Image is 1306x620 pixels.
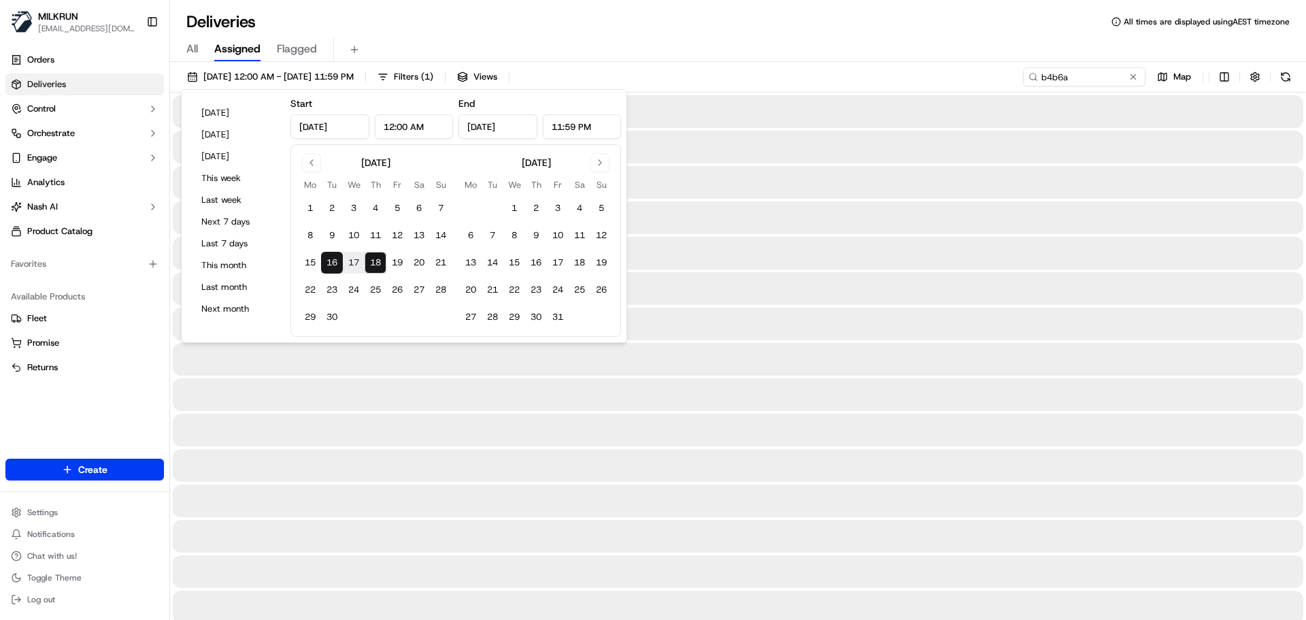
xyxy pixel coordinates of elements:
button: 5 [590,197,612,219]
span: Orchestrate [27,127,75,140]
button: 24 [343,279,365,301]
span: Settings [27,507,58,518]
div: Favorites [5,253,164,275]
span: Log out [27,594,55,605]
th: Tuesday [482,178,503,192]
th: Friday [547,178,569,192]
button: 12 [590,225,612,246]
button: 17 [547,252,569,274]
button: 19 [590,252,612,274]
button: 7 [482,225,503,246]
button: 7 [430,197,452,219]
button: 3 [343,197,365,219]
button: 26 [386,279,408,301]
input: Date [290,114,369,139]
button: [DATE] [195,125,277,144]
div: [DATE] [522,156,551,169]
button: Promise [5,332,164,354]
button: [DATE] 12:00 AM - [DATE] 11:59 PM [181,67,360,86]
span: Create [78,463,107,476]
button: 27 [408,279,430,301]
button: Last 7 days [195,234,277,253]
th: Saturday [569,178,590,192]
button: 4 [365,197,386,219]
button: 2 [525,197,547,219]
button: 24 [547,279,569,301]
button: 13 [460,252,482,274]
button: Chat with us! [5,546,164,566]
button: 21 [482,279,503,301]
button: Returns [5,357,164,378]
button: 23 [321,279,343,301]
span: Flagged [277,41,317,57]
button: 28 [430,279,452,301]
span: Product Catalog [27,225,93,238]
span: Toggle Theme [27,572,82,583]
button: 8 [503,225,525,246]
button: 3 [547,197,569,219]
button: 5 [386,197,408,219]
button: Log out [5,590,164,609]
button: Settings [5,503,164,522]
button: 19 [386,252,408,274]
button: Next month [195,299,277,319]
span: Filters [394,71,433,83]
button: 30 [525,306,547,328]
a: Promise [11,337,158,349]
button: Last month [195,278,277,297]
button: 13 [408,225,430,246]
a: Returns [11,361,158,374]
button: 22 [299,279,321,301]
button: 23 [525,279,547,301]
button: 21 [430,252,452,274]
button: This month [195,256,277,275]
button: 30 [321,306,343,328]
span: [DATE] 12:00 AM - [DATE] 11:59 PM [203,71,354,83]
label: End [458,97,475,110]
span: ( 1 ) [421,71,433,83]
button: 16 [321,252,343,274]
button: 6 [460,225,482,246]
span: Promise [27,337,59,349]
button: Nash AI [5,196,164,218]
th: Monday [460,178,482,192]
button: 9 [321,225,343,246]
th: Thursday [365,178,386,192]
button: 18 [365,252,386,274]
button: 29 [299,306,321,328]
a: Product Catalog [5,221,164,242]
span: All times are displayed using AEST timezone [1124,16,1290,27]
button: MILKRUNMILKRUN[EMAIL_ADDRESS][DOMAIN_NAME] [5,5,141,38]
button: Create [5,459,164,480]
span: Fleet [27,312,47,325]
button: Refresh [1276,67,1295,86]
button: 26 [590,279,612,301]
button: 1 [503,197,525,219]
button: 2 [321,197,343,219]
button: MILKRUN [38,10,78,23]
span: Notifications [27,529,75,540]
button: 10 [343,225,365,246]
th: Sunday [590,178,612,192]
a: Analytics [5,172,164,193]
button: 22 [503,279,525,301]
span: Orders [27,54,54,66]
a: Fleet [11,312,158,325]
button: 28 [482,306,503,328]
button: Last week [195,191,277,210]
button: 11 [569,225,590,246]
button: 9 [525,225,547,246]
button: Go to next month [590,153,609,172]
button: This week [195,169,277,188]
button: 1 [299,197,321,219]
img: MILKRUN [11,11,33,33]
button: Fleet [5,308,164,329]
button: [EMAIL_ADDRESS][DOMAIN_NAME] [38,23,135,34]
span: Chat with us! [27,551,77,561]
button: Go to previous month [302,153,321,172]
span: Assigned [214,41,261,57]
button: 20 [460,279,482,301]
button: 4 [569,197,590,219]
th: Wednesday [343,178,365,192]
